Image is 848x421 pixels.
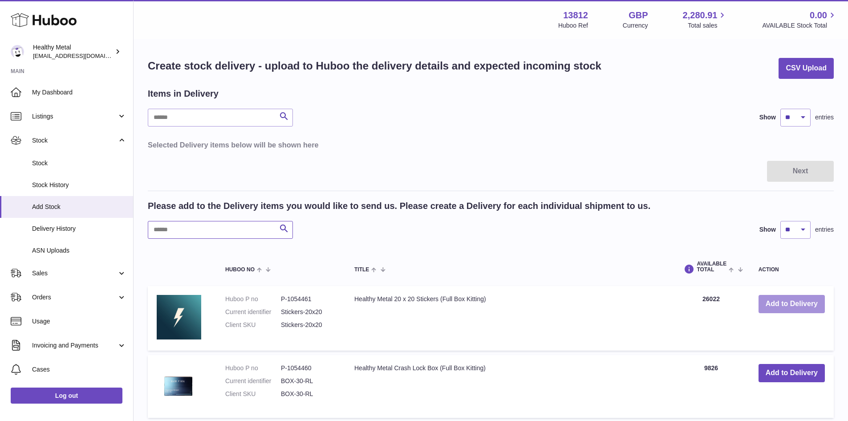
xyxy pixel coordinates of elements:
[697,261,726,273] span: AVAILABLE Total
[759,225,776,234] label: Show
[673,355,749,418] td: 9826
[33,43,113,60] div: Healthy Metal
[32,203,126,211] span: Add Stock
[345,355,673,418] td: Healthy Metal Crash Lock Box (Full Box Kitting)
[629,9,648,21] strong: GBP
[225,308,281,316] dt: Current identifier
[762,21,837,30] span: AVAILABLE Stock Total
[810,9,827,21] span: 0.00
[32,293,117,302] span: Orders
[148,88,219,100] h2: Items in Delivery
[683,9,728,30] a: 2,280.91 Total sales
[759,295,825,313] button: Add to Delivery
[33,52,131,59] span: [EMAIL_ADDRESS][DOMAIN_NAME]
[281,364,337,372] dd: P-1054460
[225,364,281,372] dt: Huboo P no
[345,286,673,351] td: Healthy Metal 20 x 20 Stickers (Full Box Kitting)
[32,317,126,326] span: Usage
[32,341,117,350] span: Invoicing and Payments
[759,113,776,122] label: Show
[225,390,281,398] dt: Client SKU
[623,21,648,30] div: Currency
[558,21,588,30] div: Huboo Ref
[759,364,825,382] button: Add to Delivery
[32,365,126,374] span: Cases
[281,321,337,329] dd: Stickers-20x20
[225,267,255,273] span: Huboo no
[225,321,281,329] dt: Client SKU
[32,269,117,278] span: Sales
[32,112,117,121] span: Listings
[815,225,834,234] span: entries
[281,308,337,316] dd: Stickers-20x20
[281,377,337,385] dd: BOX-30-RL
[225,295,281,303] dt: Huboo P no
[32,136,117,145] span: Stock
[157,295,201,339] img: Healthy Metal 20 x 20 Stickers (Full Box Kitting)
[673,286,749,351] td: 26022
[148,200,650,212] h2: Please add to the Delivery items you would like to send us. Please create a Delivery for each ind...
[157,364,201,407] img: Healthy Metal Crash Lock Box (Full Box Kitting)
[32,181,126,189] span: Stock History
[563,9,588,21] strong: 13812
[225,377,281,385] dt: Current identifier
[762,9,837,30] a: 0.00 AVAILABLE Stock Total
[32,225,126,233] span: Delivery History
[11,388,122,404] a: Log out
[11,45,24,58] img: internalAdmin-13812@internal.huboo.com
[759,267,825,273] div: Action
[148,59,601,73] h1: Create stock delivery - upload to Huboo the delivery details and expected incoming stock
[683,9,718,21] span: 2,280.91
[281,295,337,303] dd: P-1054461
[32,246,126,255] span: ASN Uploads
[281,390,337,398] dd: BOX-30-RL
[32,88,126,97] span: My Dashboard
[815,113,834,122] span: entries
[688,21,727,30] span: Total sales
[779,58,834,79] button: CSV Upload
[148,140,834,150] h3: Selected Delivery items below will be shown here
[354,267,369,273] span: Title
[32,159,126,168] span: Stock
